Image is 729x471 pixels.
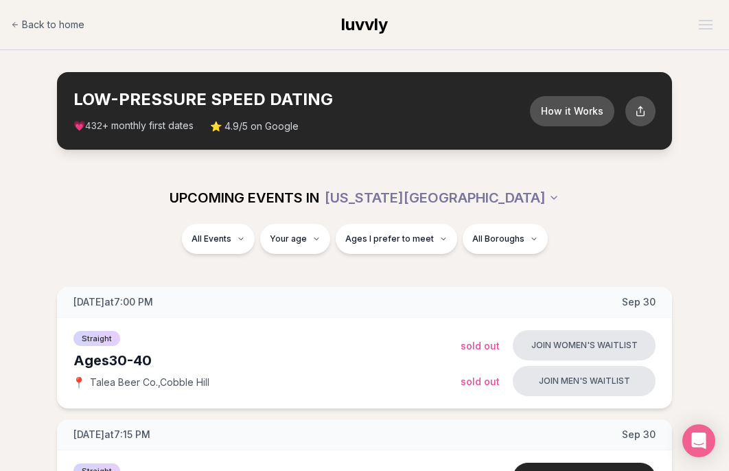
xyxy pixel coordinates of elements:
[461,340,500,352] span: Sold Out
[513,366,656,396] button: Join men's waitlist
[73,377,84,388] span: 📍
[270,233,307,244] span: Your age
[345,233,434,244] span: Ages I prefer to meet
[682,424,715,457] div: Open Intercom Messenger
[472,233,524,244] span: All Boroughs
[73,295,153,309] span: [DATE] at 7:00 PM
[192,233,231,244] span: All Events
[260,224,330,254] button: Your age
[622,295,656,309] span: Sep 30
[530,96,614,126] button: How it Works
[461,376,500,387] span: Sold Out
[73,351,461,370] div: Ages 30-40
[336,224,457,254] button: Ages I prefer to meet
[513,330,656,360] button: Join women's waitlist
[341,14,388,34] span: luvvly
[73,119,194,133] span: 💗 + monthly first dates
[622,428,656,441] span: Sep 30
[73,89,530,111] h2: LOW-PRESSURE SPEED DATING
[11,11,84,38] a: Back to home
[210,119,299,133] span: ⭐ 4.9/5 on Google
[182,224,255,254] button: All Events
[325,183,559,213] button: [US_STATE][GEOGRAPHIC_DATA]
[73,428,150,441] span: [DATE] at 7:15 PM
[693,14,718,35] button: Open menu
[341,14,388,36] a: luvvly
[90,376,209,389] span: Talea Beer Co. , Cobble Hill
[170,188,319,207] span: UPCOMING EVENTS IN
[22,18,84,32] span: Back to home
[463,224,548,254] button: All Boroughs
[73,331,120,346] span: Straight
[85,121,102,132] span: 432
